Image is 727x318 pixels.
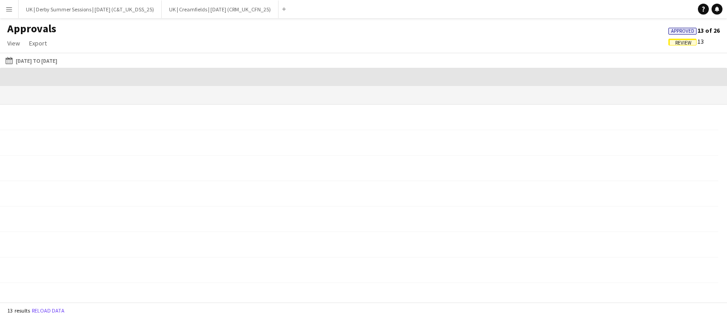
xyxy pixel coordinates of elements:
button: [DATE] to [DATE] [4,55,59,66]
button: Reload data [30,306,66,316]
span: Review [675,40,692,46]
button: UK | Derby Summer Sessions | [DATE] (C&T_UK_DSS_25) [19,0,162,18]
a: View [4,37,24,49]
span: Approved [671,28,694,34]
span: Export [29,39,47,47]
span: 13 of 26 [668,26,720,35]
a: Export [25,37,50,49]
span: View [7,39,20,47]
button: UK | Creamfields | [DATE] (CRM_UK_CFN_25) [162,0,279,18]
span: 13 [668,37,704,45]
